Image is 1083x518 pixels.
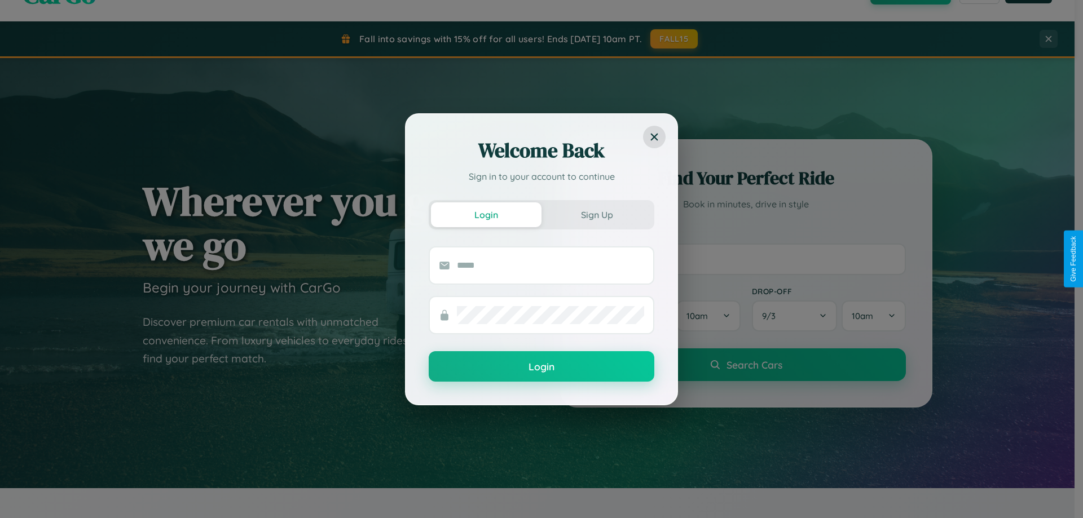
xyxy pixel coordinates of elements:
[541,202,652,227] button: Sign Up
[429,137,654,164] h2: Welcome Back
[1069,236,1077,282] div: Give Feedback
[429,170,654,183] p: Sign in to your account to continue
[429,351,654,382] button: Login
[431,202,541,227] button: Login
